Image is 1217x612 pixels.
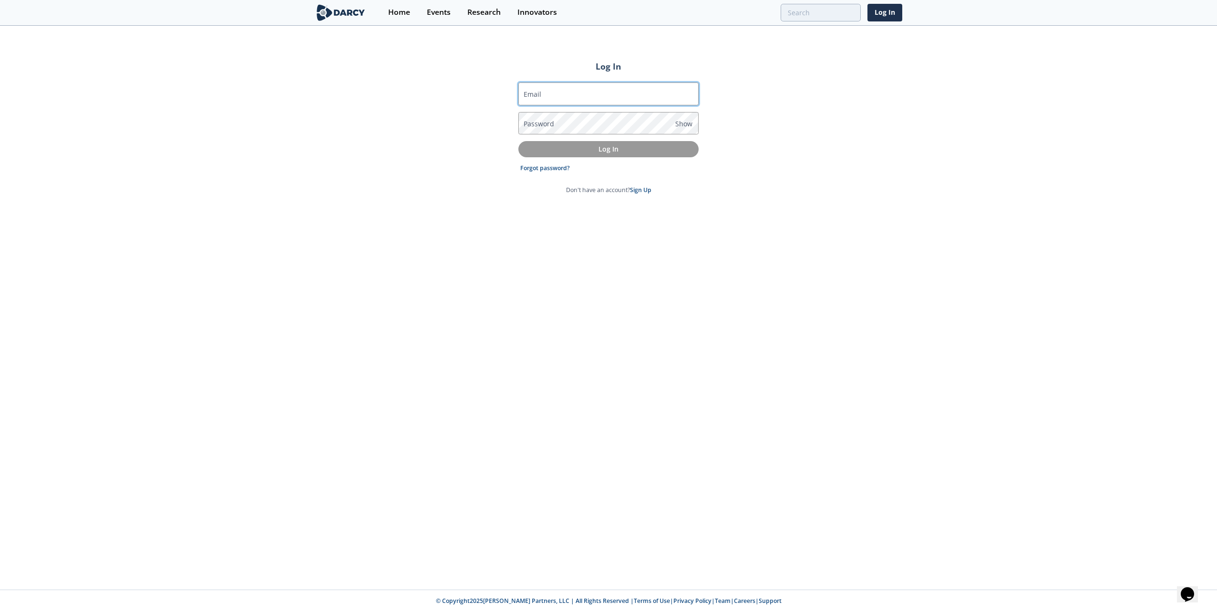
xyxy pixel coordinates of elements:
p: Log In [525,144,692,154]
a: Careers [734,597,755,605]
a: Privacy Policy [673,597,712,605]
img: logo-wide.svg [315,4,367,21]
div: Events [427,9,451,16]
a: Support [759,597,782,605]
a: Sign Up [630,186,651,194]
p: Don't have an account? [566,186,651,194]
div: Innovators [517,9,557,16]
a: Terms of Use [634,597,670,605]
label: Email [524,89,541,99]
span: Show [675,119,692,129]
div: Home [388,9,410,16]
p: © Copyright 2025 [PERSON_NAME] Partners, LLC | All Rights Reserved | | | | | [256,597,961,605]
label: Password [524,119,554,129]
div: Research [467,9,501,16]
a: Team [715,597,731,605]
a: Log In [867,4,902,21]
input: Advanced Search [781,4,861,21]
button: Log In [518,141,699,157]
iframe: chat widget [1177,574,1207,602]
h2: Log In [518,60,699,72]
a: Forgot password? [520,164,570,173]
